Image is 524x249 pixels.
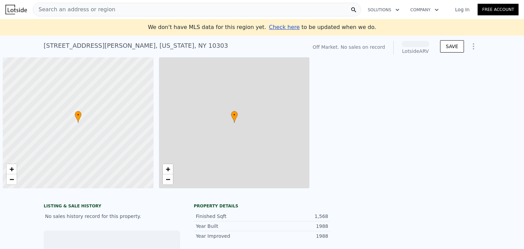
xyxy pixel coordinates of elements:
[10,175,14,184] span: −
[196,233,262,239] div: Year Improved
[6,174,17,185] a: Zoom out
[148,23,376,31] div: We don't have MLS data for this region yet.
[33,5,115,14] span: Search an address or region
[440,40,464,53] button: SAVE
[196,213,262,220] div: Finished Sqft
[5,5,27,14] img: Lotside
[447,6,478,13] a: Log In
[269,24,300,30] span: Check here
[75,112,82,118] span: •
[467,40,480,53] button: Show Options
[231,111,238,123] div: •
[405,4,444,16] button: Company
[262,233,328,239] div: 1988
[75,111,82,123] div: •
[163,174,173,185] a: Zoom out
[165,175,170,184] span: −
[194,203,330,209] div: Property details
[44,210,180,222] div: No sales history record for this property.
[44,203,180,210] div: LISTING & SALE HISTORY
[362,4,405,16] button: Solutions
[10,165,14,173] span: +
[262,213,328,220] div: 1,568
[165,165,170,173] span: +
[6,164,17,174] a: Zoom in
[196,223,262,230] div: Year Built
[478,4,519,15] a: Free Account
[312,44,385,50] div: Off Market. No sales on record
[269,23,376,31] div: to be updated when we do.
[231,112,238,118] span: •
[402,48,429,55] div: Lotside ARV
[262,223,328,230] div: 1988
[44,41,228,50] div: [STREET_ADDRESS][PERSON_NAME] , [US_STATE] , NY 10303
[163,164,173,174] a: Zoom in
